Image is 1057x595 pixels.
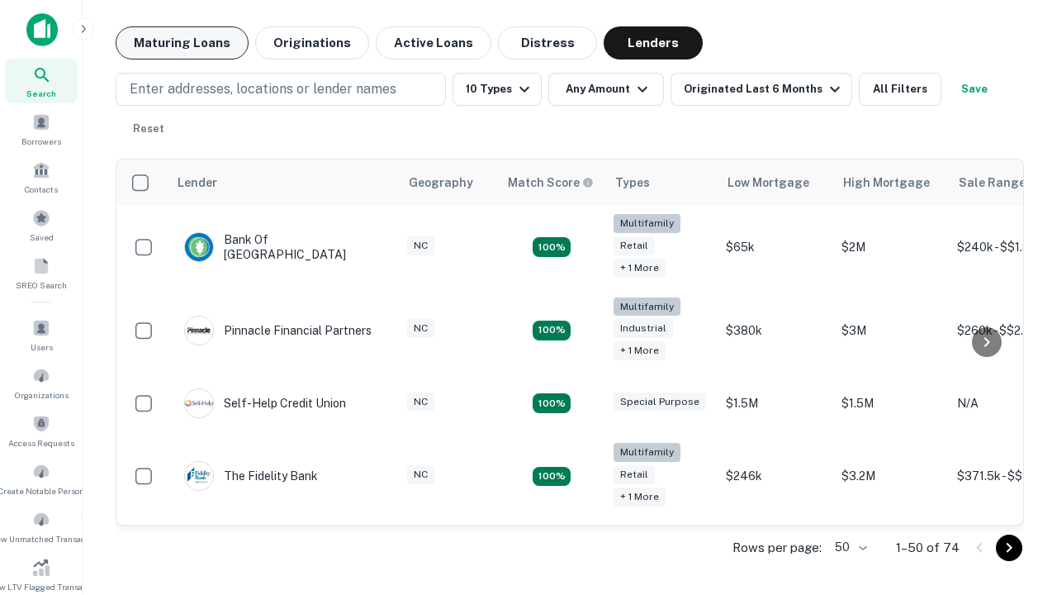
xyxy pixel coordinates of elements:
[5,456,78,501] a: Create Notable Person
[185,233,213,261] img: picture
[185,462,213,490] img: picture
[614,341,666,360] div: + 1 more
[896,538,960,558] p: 1–50 of 74
[508,174,590,192] h6: Match Score
[533,237,571,257] div: Matching Properties: 17, hasApolloMatch: undefined
[8,436,74,450] span: Access Requests
[185,389,213,417] img: picture
[5,250,78,295] a: SREO Search
[407,236,434,255] div: NC
[5,155,78,199] a: Contacts
[498,26,597,59] button: Distress
[718,435,833,518] td: $246k
[533,321,571,340] div: Matching Properties: 14, hasApolloMatch: undefined
[116,26,249,59] button: Maturing Loans
[948,73,1001,106] button: Save your search to get updates of matches that match your search criteria.
[833,206,949,289] td: $2M
[614,214,680,233] div: Multifamily
[508,174,594,192] div: Capitalize uses an advanced AI algorithm to match your search with the best lender. The match sco...
[614,465,655,484] div: Retail
[718,289,833,373] td: $380k
[533,393,571,413] div: Matching Properties: 11, hasApolloMatch: undefined
[5,59,78,103] a: Search
[833,159,949,206] th: High Mortgage
[833,289,949,373] td: $3M
[16,278,67,292] span: SREO Search
[130,79,396,99] p: Enter addresses, locations or lender names
[614,236,655,255] div: Retail
[732,538,822,558] p: Rows per page:
[859,73,941,106] button: All Filters
[5,360,78,405] a: Organizations
[116,73,446,106] button: Enter addresses, locations or lender names
[184,232,382,262] div: Bank Of [GEOGRAPHIC_DATA]
[614,319,673,338] div: Industrial
[5,107,78,151] a: Borrowers
[30,231,54,244] span: Saved
[407,319,434,338] div: NC
[407,393,434,412] div: NC
[184,316,372,345] div: Pinnacle Financial Partners
[614,488,666,507] div: + 1 more
[25,183,58,196] span: Contacts
[718,159,833,206] th: Low Mortgage
[833,435,949,518] td: $3.2M
[376,26,491,59] button: Active Loans
[684,79,845,99] div: Originated Last 6 Months
[453,73,542,106] button: 10 Types
[122,112,175,145] button: Reset
[255,26,369,59] button: Originations
[498,159,605,206] th: Capitalize uses an advanced AI algorithm to match your search with the best lender. The match sco...
[604,26,703,59] button: Lenders
[833,372,949,435] td: $1.5M
[21,135,61,148] span: Borrowers
[399,159,498,206] th: Geography
[728,173,809,193] div: Low Mortgage
[5,408,78,453] a: Access Requests
[31,340,53,354] span: Users
[614,393,706,412] div: Special Purpose
[828,535,870,559] div: 50
[533,467,571,487] div: Matching Properties: 10, hasApolloMatch: undefined
[409,173,473,193] div: Geography
[614,297,680,317] div: Multifamily
[605,159,718,206] th: Types
[718,206,833,289] td: $65k
[614,443,680,462] div: Multifamily
[15,388,69,402] span: Organizations
[407,465,434,484] div: NC
[184,388,346,418] div: Self-help Credit Union
[671,73,852,106] button: Originated Last 6 Months
[5,504,78,549] a: Review Unmatched Transactions
[996,535,1022,561] button: Go to next page
[178,173,217,193] div: Lender
[5,312,78,357] a: Users
[185,317,213,345] img: picture
[974,410,1057,489] iframe: Chat Widget
[5,202,78,247] a: Saved
[26,87,56,100] span: Search
[168,159,399,206] th: Lender
[615,173,650,193] div: Types
[26,13,58,46] img: capitalize-icon.png
[843,173,930,193] div: High Mortgage
[548,73,664,106] button: Any Amount
[184,461,318,491] div: The Fidelity Bank
[614,259,666,278] div: + 1 more
[718,372,833,435] td: $1.5M
[959,173,1026,193] div: Sale Range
